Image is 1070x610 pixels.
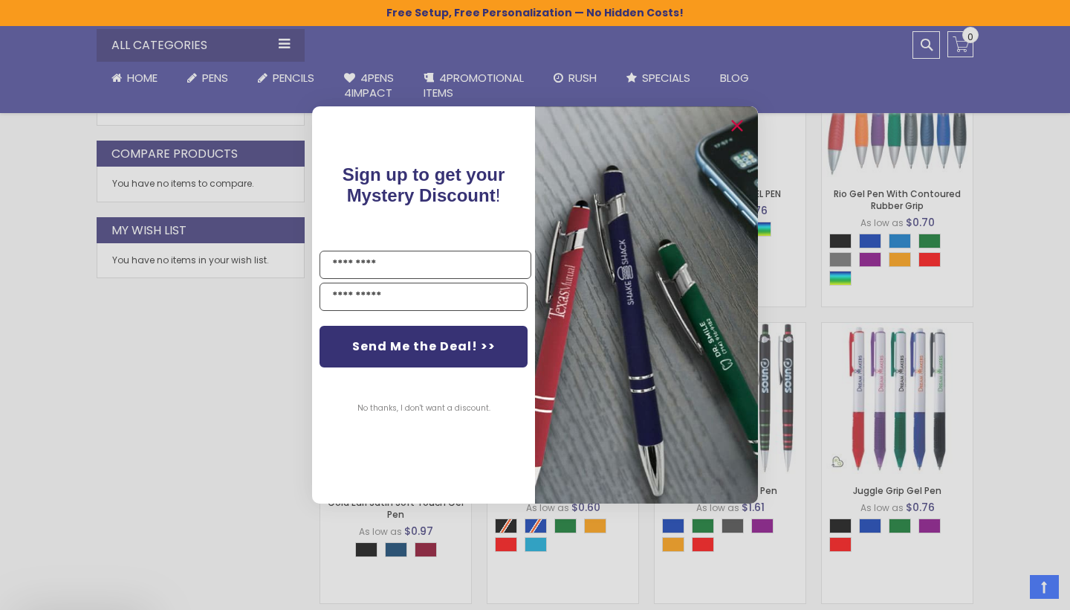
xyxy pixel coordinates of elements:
[320,326,528,367] button: Send Me the Deal! >>
[535,106,758,503] img: pop-up-image
[350,390,498,427] button: No thanks, I don't want a discount.
[343,164,505,205] span: Sign up to get your Mystery Discount
[725,114,749,138] button: Close dialog
[343,164,505,205] span: !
